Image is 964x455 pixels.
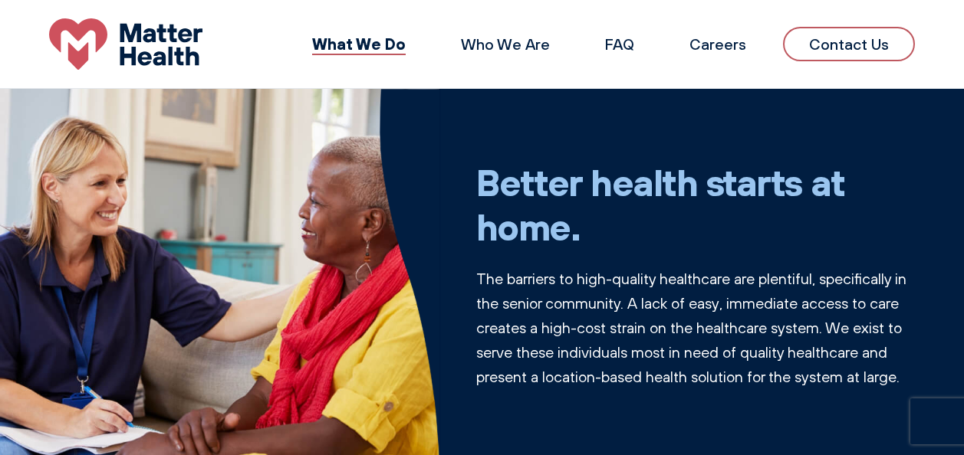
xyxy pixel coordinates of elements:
[476,160,916,248] h1: Better health starts at home.
[476,267,916,389] p: The barriers to high-quality healthcare are plentiful, specifically in the senior community. A la...
[312,34,406,54] a: What We Do
[783,27,915,61] a: Contact Us
[461,34,550,54] a: Who We Are
[605,34,634,54] a: FAQ
[689,34,746,54] a: Careers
